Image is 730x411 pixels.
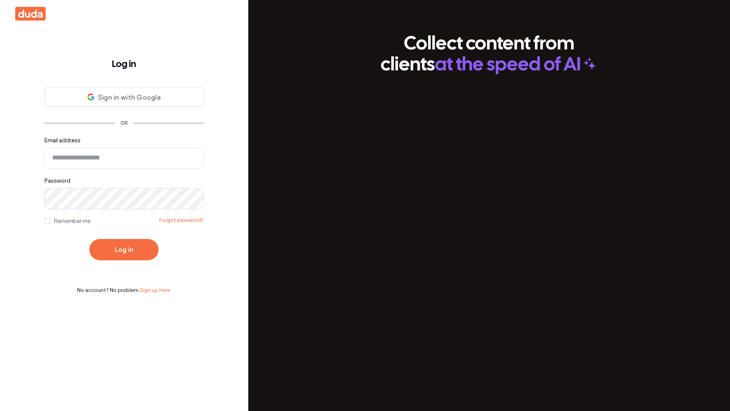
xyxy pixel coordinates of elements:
input: Password [44,188,204,209]
label: Remember me [44,217,90,226]
div: Collect content from clients [377,34,601,76]
a: Forgot password? [159,216,204,224]
label: Password [44,176,204,209]
a: Sign up here. [140,287,171,293]
button: Log in [89,239,159,260]
div: No account? No problem. [44,287,204,294]
a: Sign in with Google [44,88,204,107]
label: Email address [44,135,204,169]
input: Email address [44,148,204,169]
span: at the speed of AI [435,55,581,76]
div: OR [115,120,134,126]
h1: Log in [44,57,204,72]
